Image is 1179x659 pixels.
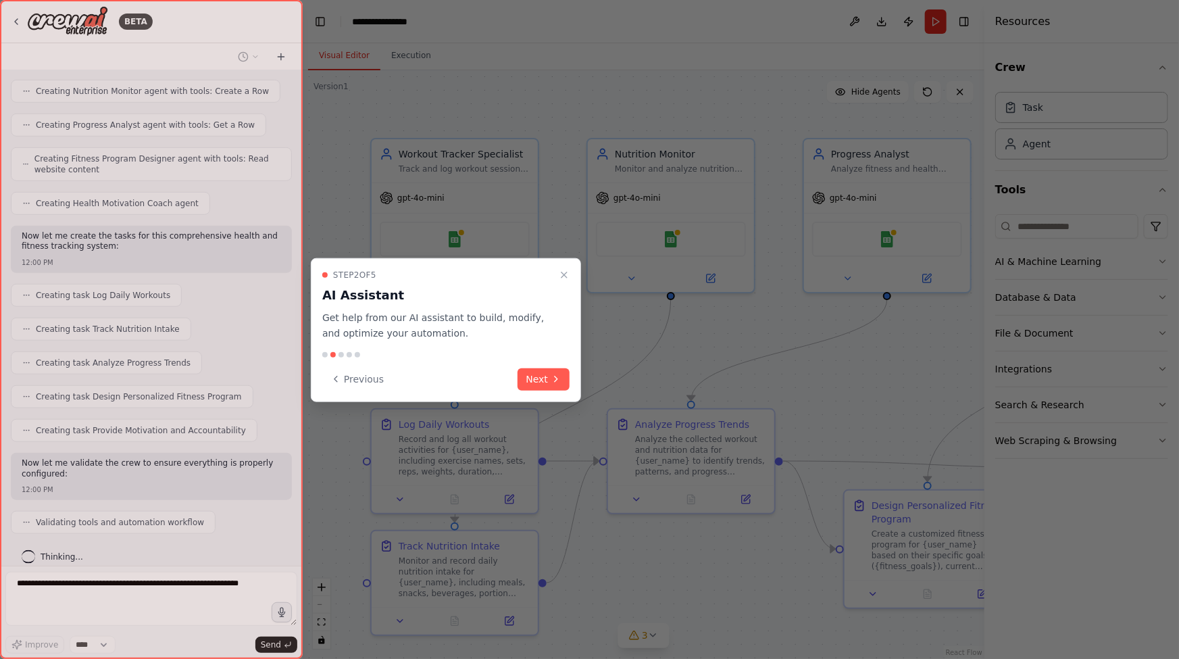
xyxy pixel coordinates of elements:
button: Next [518,368,570,390]
span: Step 2 of 5 [333,270,376,280]
button: Hide left sidebar [311,12,330,31]
p: Get help from our AI assistant to build, modify, and optimize your automation. [322,310,553,341]
button: Close walkthrough [556,267,572,283]
button: Previous [322,368,392,390]
h3: AI Assistant [322,286,553,305]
